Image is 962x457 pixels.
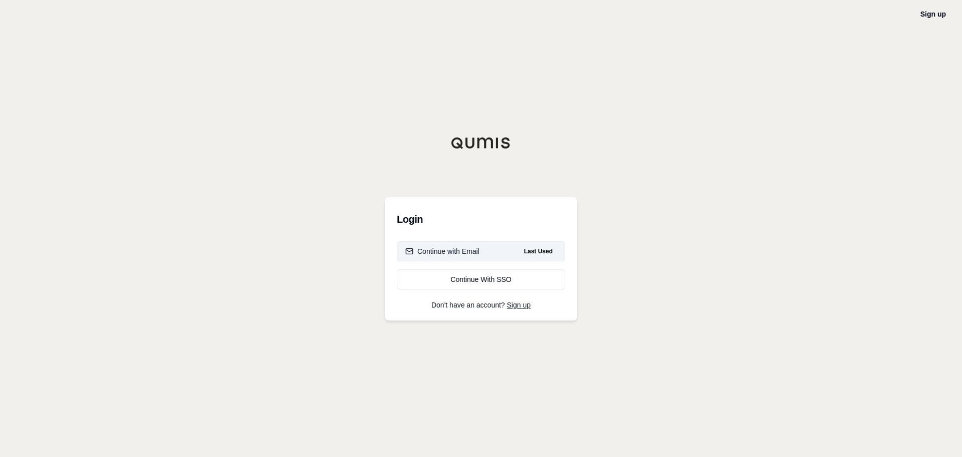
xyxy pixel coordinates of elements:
[397,209,565,229] h3: Login
[520,245,557,257] span: Last Used
[397,301,565,309] p: Don't have an account?
[405,274,557,284] div: Continue With SSO
[507,301,531,309] a: Sign up
[405,246,479,256] div: Continue with Email
[397,269,565,289] a: Continue With SSO
[397,241,565,261] button: Continue with EmailLast Used
[920,10,946,18] a: Sign up
[451,137,511,149] img: Qumis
